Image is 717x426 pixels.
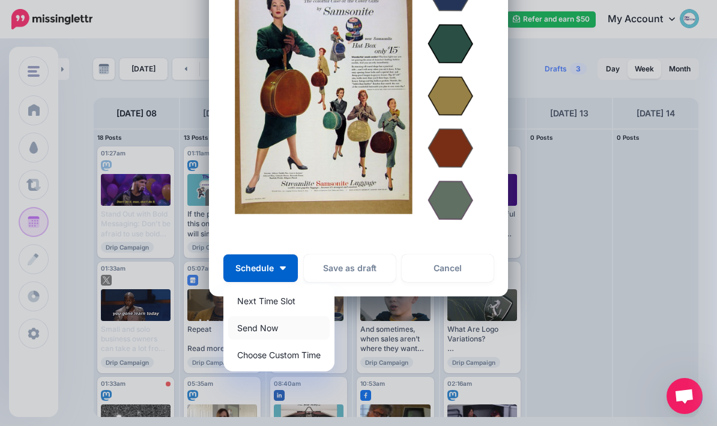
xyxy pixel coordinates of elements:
[304,254,396,282] button: Save as draft
[228,289,330,313] a: Next Time Slot
[228,343,330,367] a: Choose Custom Time
[223,284,334,371] div: Schedule
[235,264,274,272] span: Schedule
[280,266,286,270] img: arrow-down-white.png
[402,254,494,282] a: Cancel
[223,254,298,282] button: Schedule
[228,316,330,340] a: Send Now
